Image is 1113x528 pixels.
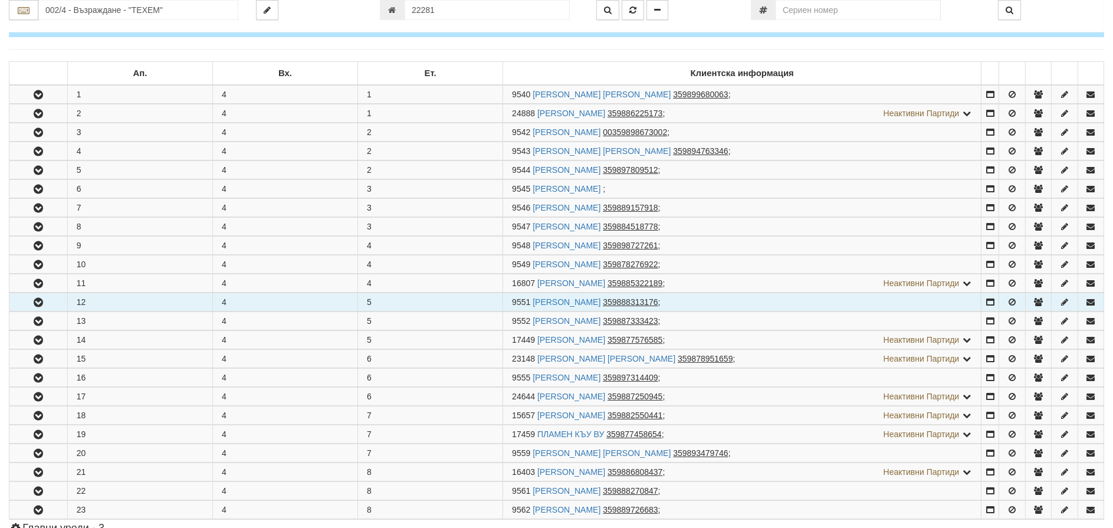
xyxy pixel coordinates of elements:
[503,406,981,425] td: ;
[367,429,372,439] span: 7
[67,104,212,123] td: 2
[512,373,530,382] span: Партида №
[512,203,530,212] span: Партида №
[533,165,600,175] a: [PERSON_NAME]
[367,411,372,420] span: 7
[673,90,728,99] tcxspan: Call 359899680063 via 3CX
[212,388,357,406] td: 4
[673,146,728,156] tcxspan: Call 359894763346 via 3CX
[512,505,530,514] span: Партида №
[603,203,658,212] tcxspan: Call 359889157918 via 3CX
[67,312,212,330] td: 13
[503,369,981,387] td: ;
[603,505,658,514] tcxspan: Call 359889726683 via 3CX
[367,222,372,231] span: 3
[367,373,372,382] span: 6
[425,68,436,78] b: Ет.
[503,237,981,255] td: ;
[503,123,981,142] td: ;
[603,260,658,269] tcxspan: Call 359878276922 via 3CX
[512,335,535,345] span: Партида №
[537,411,605,420] a: [PERSON_NAME]
[503,293,981,311] td: ;
[212,463,357,481] td: 4
[367,109,372,118] span: 1
[212,293,357,311] td: 4
[533,90,671,99] a: [PERSON_NAME] [PERSON_NAME]
[367,354,372,363] span: 6
[278,68,292,78] b: Вх.
[606,429,661,439] tcxspan: Call 359877458654 via 3CX
[533,316,600,326] a: [PERSON_NAME]
[503,199,981,217] td: ;
[503,62,981,86] td: Клиентска информация: No sort applied, sorting is disabled
[608,392,662,401] tcxspan: Call 359887250945 via 3CX
[503,85,981,104] td: ;
[67,425,212,444] td: 19
[884,467,960,477] span: Неактивни Партиди
[1025,62,1051,86] td: : No sort applied, sorting is disabled
[537,429,604,439] a: ПЛАМЕН КЪУ ВУ
[512,297,530,307] span: Партида №
[67,501,212,519] td: 23
[67,274,212,293] td: 11
[503,482,981,500] td: ;
[603,127,667,137] tcxspan: Call 00359898673002 via 3CX
[512,146,530,156] span: Партида №
[503,180,981,198] td: ;
[512,260,530,269] span: Партида №
[212,123,357,142] td: 4
[512,222,530,231] span: Партида №
[367,467,372,477] span: 8
[367,184,372,194] span: 3
[67,123,212,142] td: 3
[537,109,605,118] a: [PERSON_NAME]
[503,255,981,274] td: ;
[603,373,658,382] tcxspan: Call 359897314409 via 3CX
[533,203,600,212] a: [PERSON_NAME]
[67,142,212,160] td: 4
[212,142,357,160] td: 4
[884,335,960,345] span: Неактивни Партиди
[533,297,600,307] a: [PERSON_NAME]
[512,354,535,363] span: Партида №
[603,165,658,175] tcxspan: Call 359897809512 via 3CX
[512,467,535,477] span: Партида №
[367,260,372,269] span: 4
[367,316,372,326] span: 5
[67,255,212,274] td: 10
[67,444,212,463] td: 20
[503,444,981,463] td: ;
[367,448,372,458] span: 7
[212,85,357,104] td: 4
[503,312,981,330] td: ;
[512,486,530,496] span: Партида №
[367,278,372,288] span: 4
[367,505,372,514] span: 8
[691,68,794,78] b: Клиентска информация
[603,297,658,307] tcxspan: Call 359888313176 via 3CX
[981,62,999,86] td: : No sort applied, sorting is disabled
[608,411,662,420] tcxspan: Call 359882550441 via 3CX
[503,501,981,519] td: ;
[67,199,212,217] td: 7
[603,222,658,231] tcxspan: Call 359884518778 via 3CX
[67,161,212,179] td: 5
[67,482,212,500] td: 22
[533,505,600,514] a: [PERSON_NAME]
[512,127,530,137] span: Партида №
[212,161,357,179] td: 4
[367,486,372,496] span: 8
[367,146,372,156] span: 2
[512,241,530,250] span: Партида №
[212,425,357,444] td: 4
[67,85,212,104] td: 1
[358,62,503,86] td: Ет.: No sort applied, sorting is disabled
[533,486,600,496] a: [PERSON_NAME]
[603,486,658,496] tcxspan: Call 359888270847 via 3CX
[367,392,372,401] span: 6
[512,90,530,99] span: Партида №
[512,392,535,401] span: Партида №
[67,218,212,236] td: 8
[212,331,357,349] td: 4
